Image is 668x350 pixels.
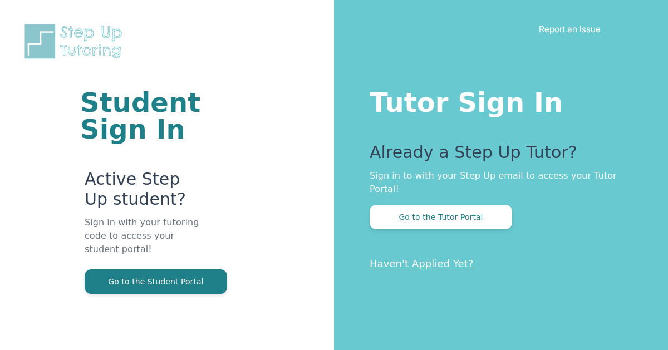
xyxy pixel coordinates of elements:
[85,216,200,269] p: Sign in with your tutoring code to access your student portal!
[370,142,623,169] p: Already a Step Up Tutor?
[22,22,129,61] img: Step Up Tutoring horizontal logo
[370,169,623,196] p: Sign in to with your Step Up email to access your Tutor Portal!
[80,89,200,142] h1: Student Sign In
[370,258,474,269] a: Haven't Applied Yet?
[85,276,227,287] a: Go to the Student Portal
[370,205,512,229] button: Go to the Tutor Portal
[370,211,512,222] a: Go to the Tutor Portal
[85,169,200,216] p: Active Step Up student?
[539,23,601,34] a: Report an Issue
[85,269,227,294] button: Go to the Student Portal
[370,85,623,116] h1: Tutor Sign In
